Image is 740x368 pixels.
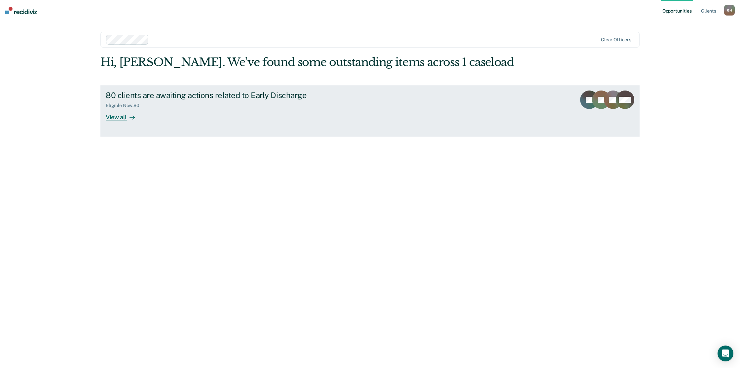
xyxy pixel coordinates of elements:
[718,346,733,361] div: Open Intercom Messenger
[724,5,735,16] button: RH
[5,7,37,14] img: Recidiviz
[601,37,631,43] div: Clear officers
[106,91,338,100] div: 80 clients are awaiting actions related to Early Discharge
[100,85,640,137] a: 80 clients are awaiting actions related to Early DischargeEligible Now:80View all
[100,55,532,69] div: Hi, [PERSON_NAME]. We’ve found some outstanding items across 1 caseload
[106,103,145,108] div: Eligible Now : 80
[724,5,735,16] div: R H
[106,108,143,121] div: View all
